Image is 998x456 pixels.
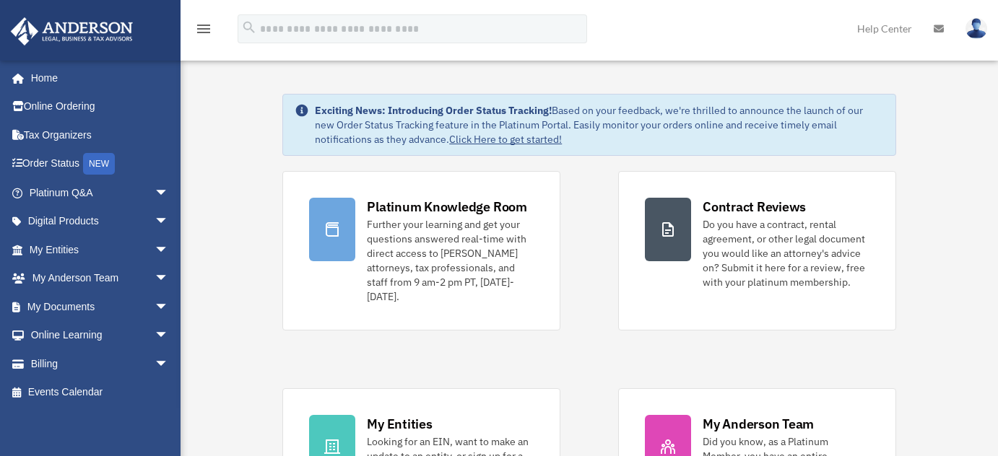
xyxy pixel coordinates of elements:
[10,264,191,293] a: My Anderson Teamarrow_drop_down
[10,378,191,407] a: Events Calendar
[315,103,884,146] div: Based on your feedback, we're thrilled to announce the launch of our new Order Status Tracking fe...
[155,264,183,294] span: arrow_drop_down
[703,415,814,433] div: My Anderson Team
[6,17,137,45] img: Anderson Advisors Platinum Portal
[10,178,191,207] a: Platinum Q&Aarrow_drop_down
[155,178,183,208] span: arrow_drop_down
[10,92,191,121] a: Online Ordering
[703,217,869,289] div: Do you have a contract, rental agreement, or other legal document you would like an attorney's ad...
[367,217,534,304] div: Further your learning and get your questions answered real-time with direct access to [PERSON_NAM...
[282,171,560,330] a: Platinum Knowledge Room Further your learning and get your questions answered real-time with dire...
[10,120,191,149] a: Tax Organizers
[10,63,183,92] a: Home
[10,349,191,378] a: Billingarrow_drop_down
[10,321,191,350] a: Online Learningarrow_drop_down
[703,198,806,216] div: Contract Reviews
[195,20,212,38] i: menu
[155,321,183,351] span: arrow_drop_down
[10,149,191,179] a: Order StatusNEW
[367,198,527,216] div: Platinum Knowledge Room
[241,19,257,35] i: search
[449,133,562,146] a: Click Here to get started!
[195,25,212,38] a: menu
[155,207,183,237] span: arrow_drop_down
[367,415,432,433] div: My Entities
[315,104,552,117] strong: Exciting News: Introducing Order Status Tracking!
[83,153,115,175] div: NEW
[10,235,191,264] a: My Entitiesarrow_drop_down
[10,207,191,236] a: Digital Productsarrow_drop_down
[10,292,191,321] a: My Documentsarrow_drop_down
[155,235,183,265] span: arrow_drop_down
[966,18,987,39] img: User Pic
[155,349,183,379] span: arrow_drop_down
[618,171,896,330] a: Contract Reviews Do you have a contract, rental agreement, or other legal document you would like...
[155,292,183,322] span: arrow_drop_down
